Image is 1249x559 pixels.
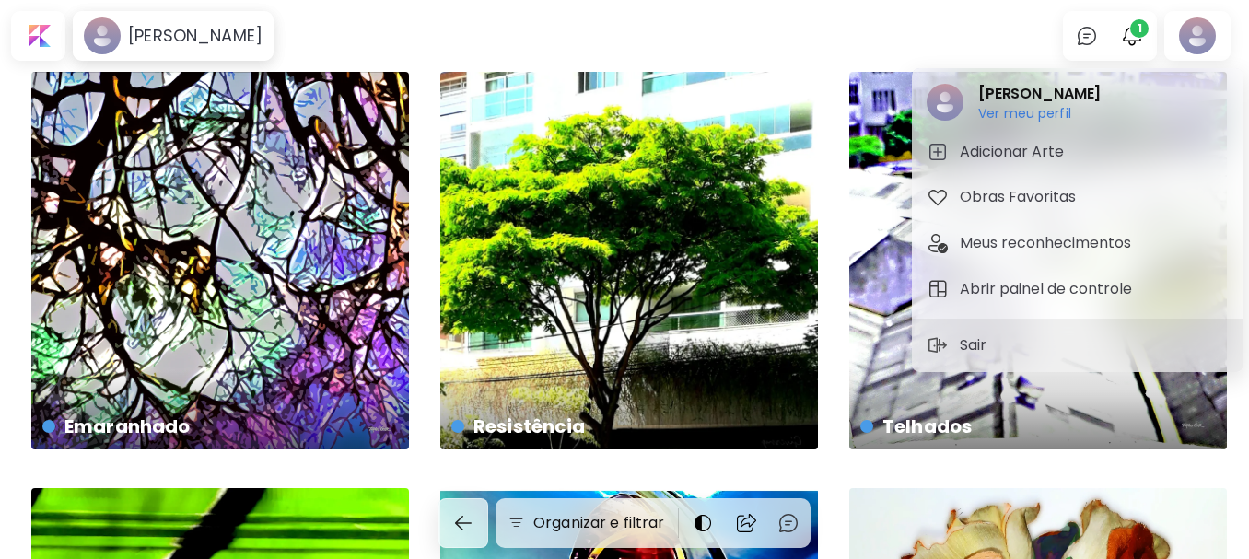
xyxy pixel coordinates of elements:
[978,83,1101,105] h2: [PERSON_NAME]
[927,186,949,208] img: tab
[927,232,949,254] img: tab
[919,327,1000,364] button: sign-outSair
[960,232,1137,254] h5: Meus reconhecimentos
[960,186,1081,208] h5: Obras Favoritas
[919,271,1236,308] button: tabAbrir painel de controle
[960,334,993,356] p: Sair
[927,334,949,356] img: sign-out
[960,141,1069,163] h5: Adicionar Arte
[927,141,949,163] img: tab
[978,105,1101,122] h6: Ver meu perfil
[919,225,1236,262] button: tabMeus reconhecimentos
[960,278,1138,300] h5: Abrir painel de controle
[919,179,1236,215] button: tabObras Favoritas
[927,278,949,300] img: tab
[919,134,1236,170] button: tabAdicionar Arte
